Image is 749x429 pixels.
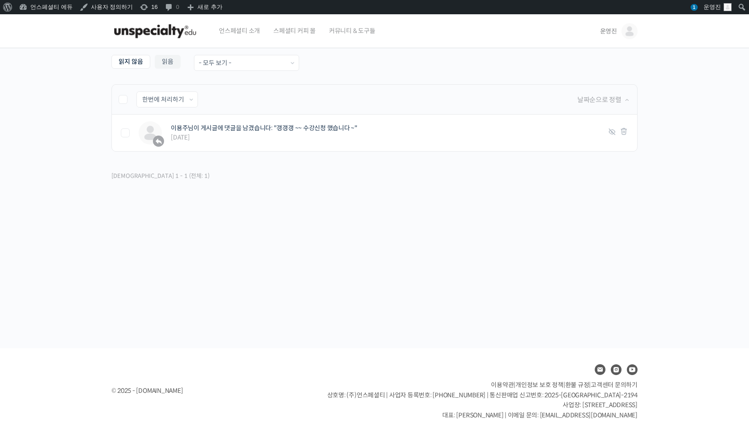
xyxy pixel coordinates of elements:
[138,296,148,303] span: 설정
[600,27,617,35] span: 운영진
[269,14,320,48] a: 스페셜티 커피 몰
[214,14,264,48] a: 언스페셜티 소개
[577,93,630,106] div: 날짜순으로 정렬
[155,55,181,69] a: 읽음
[219,14,260,48] span: 언스페셜티 소개
[111,385,305,397] div: © 2025 - [DOMAIN_NAME]
[600,14,638,48] a: 운영진
[515,381,564,389] a: 개인정보 보호 정책
[115,283,171,305] a: 설정
[3,283,59,305] a: 홈
[691,4,698,11] span: 1
[171,133,603,142] span: [DATE]
[565,381,589,389] a: 환불 규정
[82,297,92,304] span: 대화
[624,94,630,106] a: Oldest First
[111,55,181,71] nav: Sub Menu
[171,124,358,132] a: 이용주님이 게시글에 댓글을 남겼습니다: "갱갱갱 ~~ 수강신청 했습니다 ~"
[111,170,210,182] p: [DEMOGRAPHIC_DATA] 1 - 1 (전체: 1)
[59,283,115,305] a: 대화
[591,381,638,389] span: 고객센터 문의하기
[327,380,638,420] p: | | | 상호명: (주)언스페셜티 | 사업자 등록번호: [PHONE_NUMBER] | 통신판매업 신고번호: 2025-[GEOGRAPHIC_DATA]-2194 사업장: [ST...
[325,14,380,48] a: 커뮤니티 & 도구들
[491,381,514,389] a: 이용약관
[603,127,628,139] div: |
[28,296,33,303] span: 홈
[111,55,150,69] a: 읽지 않음
[139,121,162,144] img: 프로필 사진
[273,14,316,48] span: 스페셜티 커피 몰
[329,14,375,48] span: 커뮤니티 & 도구들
